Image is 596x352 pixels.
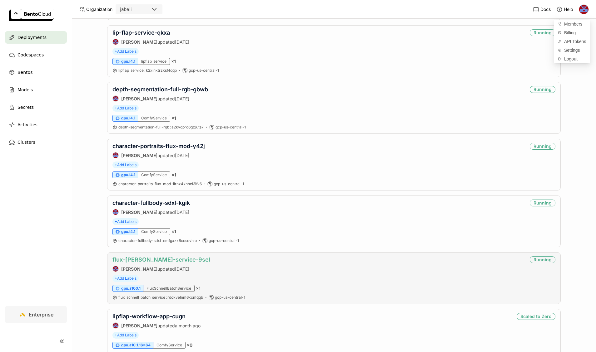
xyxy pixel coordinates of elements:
[517,313,555,320] div: Scaled to Zero
[112,29,170,36] a: lip-flap-service-qkxa
[118,68,177,73] span: lipflap_service k2xinktrzksf4qqb
[556,6,573,12] div: Help
[86,7,112,12] span: Organization
[17,69,32,76] span: Bentos
[121,153,157,158] strong: [PERSON_NAME]
[121,210,157,215] strong: [PERSON_NAME]
[118,238,197,243] span: character-fullbody-sdxl emfgxzx6xcsqvhlo
[554,28,590,37] a: Billing
[138,171,170,178] div: ComfyService
[121,343,151,348] span: gpu.a10.1.16x64
[112,322,201,329] div: updated
[112,256,210,263] a: flux-[PERSON_NAME]-service-9sel
[112,95,208,102] div: updated
[530,143,555,150] div: Running
[530,200,555,206] div: Running
[121,172,135,177] span: gpu.l4.1
[112,152,205,158] div: updated
[564,7,573,12] span: Help
[112,48,139,55] span: +Add Labels
[121,229,135,234] span: gpu.l4.1
[5,31,67,44] a: Deployments
[113,96,118,101] img: Jhonatan Oliveira
[171,172,176,178] span: × 1
[530,29,555,36] div: Running
[118,68,177,73] a: lipflap_service:k2xinktrzksf4qqb
[112,266,210,272] div: updated
[189,68,219,73] span: gcp-us-central-1
[113,152,118,158] img: Jhonatan Oliveira
[138,228,170,235] div: ComfyService
[5,306,67,323] a: Enterprise
[113,209,118,215] img: Jhonatan Oliveira
[132,7,133,13] input: Selected jabali.
[29,311,53,318] span: Enterprise
[112,332,139,339] span: +Add Labels
[554,20,590,28] a: Members
[5,66,67,79] a: Bentos
[170,125,171,129] span: :
[17,34,47,41] span: Deployments
[554,37,590,46] a: API Tokens
[112,313,186,320] a: lipflap-workflow-app-cugn
[564,39,586,44] span: API Tokens
[216,125,246,130] span: gcp-us-central-1
[554,46,590,55] a: Settings
[113,323,118,328] img: Jhonatan Oliveira
[112,39,189,45] div: updated
[564,56,578,62] span: Logout
[175,153,189,158] span: [DATE]
[118,238,197,243] a: character-fullbody-sdxl:emfgxzx6xcsqvhlo
[196,286,201,291] span: × 1
[579,5,589,14] img: Jhonatan Oliveira
[175,96,189,101] span: [DATE]
[121,39,157,45] strong: [PERSON_NAME]
[171,115,176,121] span: × 1
[209,238,239,243] span: gcp-us-central-1
[113,266,118,272] img: Jhonatan Oliveira
[175,210,189,215] span: [DATE]
[118,181,202,186] span: character-portraits-flux-mod ilrnx4xhhcl3ifv6
[171,181,172,186] span: :
[9,9,54,21] img: logo
[564,47,580,53] span: Settings
[171,59,176,64] span: × 1
[112,162,139,168] span: +Add Labels
[17,104,34,111] span: Secrets
[138,115,170,122] div: ComfyService
[112,143,205,149] a: character-portraits-flux-mod-y42j
[540,7,551,12] span: Docs
[17,138,35,146] span: Clusters
[533,6,551,12] a: Docs
[153,342,186,349] div: ComfyService
[121,266,157,272] strong: [PERSON_NAME]
[112,200,190,206] a: character-fullbody-sdxl-kgik
[530,86,555,93] div: Running
[112,209,190,215] div: updated
[187,342,192,348] span: × 0
[118,181,202,186] a: character-portraits-flux-mod:ilrnx4xhhcl3ifv6
[144,68,145,73] span: :
[121,96,157,101] strong: [PERSON_NAME]
[17,51,44,59] span: Codespaces
[121,286,141,291] span: gpu.a100.1
[121,116,135,121] span: gpu.l4.1
[113,39,118,45] img: Jhonatan Oliveira
[121,59,135,64] span: gpu.l4.1
[215,295,245,300] span: gcp-us-central-1
[171,229,176,234] span: × 1
[112,105,139,112] span: +Add Labels
[166,295,167,300] span: :
[214,181,244,186] span: gcp-us-central-1
[118,125,204,130] a: depth-segmentation-full-rgb:a2kvqprq6gt2uts7
[554,55,590,63] div: Logout
[175,39,189,45] span: [DATE]
[5,49,67,61] a: Codespaces
[17,86,33,94] span: Models
[112,218,139,225] span: +Add Labels
[143,285,195,292] div: FluxSchnellBatchService
[118,295,203,300] a: flux_schnell_batch_service:rdokvelnm6kcmqqb
[175,266,189,272] span: [DATE]
[175,323,201,328] span: a month ago
[5,118,67,131] a: Activities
